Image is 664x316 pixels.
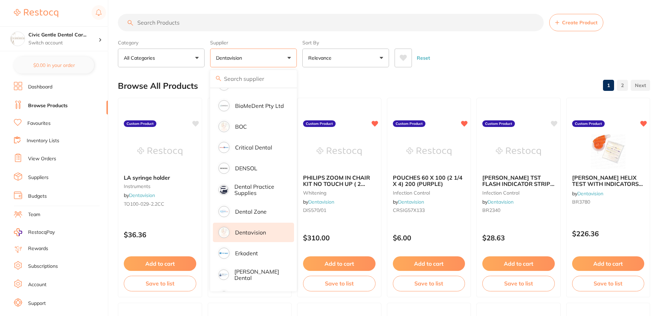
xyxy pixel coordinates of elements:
[393,207,425,213] span: CRSIG57X133
[303,207,326,213] span: DIS570/01
[482,199,514,205] span: by
[124,54,158,61] p: All Categories
[219,207,228,216] img: Dental Zone
[482,174,555,187] b: BROWNE TST FLASH INDICATOR STRIPS 134/3.5M (100)
[235,103,284,109] p: BioMeDent Pty Ltd
[303,234,376,242] p: $310.00
[28,32,98,39] h4: Civic Gentle Dental Care
[572,230,645,238] p: $226.36
[129,192,155,198] a: Dentavision
[210,49,297,67] button: Dentavision
[210,40,297,46] label: Supplier
[393,190,465,196] small: infection control
[303,256,376,271] button: Add to cart
[28,300,46,307] a: Support
[393,234,465,242] p: $6.00
[488,199,514,205] a: Dentavision
[124,276,196,291] button: Save to list
[28,84,52,91] a: Dashboard
[28,263,58,270] a: Subscriptions
[572,276,645,291] button: Save to list
[14,228,55,236] a: RestocqPay
[234,268,284,281] p: [PERSON_NAME] Dental
[124,192,155,198] span: by
[219,143,228,152] img: Critical Dental
[235,250,258,256] p: Erkodent
[235,229,266,236] p: Dentavision
[308,199,334,205] a: Dentavision
[219,249,228,258] img: Erkodent
[219,271,228,279] img: Erskine Dental
[235,165,257,171] p: DENSOL
[14,5,58,21] a: Restocq Logo
[28,281,46,288] a: Account
[118,81,198,91] h2: Browse All Products
[572,190,603,197] span: by
[549,14,603,31] button: Create Product
[482,190,555,196] small: infection control
[28,193,47,200] a: Budgets
[234,183,284,196] p: Dental Practice Supplies
[124,174,170,181] span: LA syringe holder
[28,245,48,252] a: Rewards
[219,164,228,173] img: DENSOL
[398,199,424,205] a: Dentavision
[406,134,451,169] img: POUCHES 60 X 100 (2 1/4 X 4) 200 (PURPLE)
[28,174,49,181] a: Suppliers
[482,276,555,291] button: Save to list
[572,256,645,271] button: Add to cart
[393,276,465,291] button: Save to list
[572,174,645,187] b: BROWNE HELIX TEST WITH INDICATORS STRIPS (250)
[302,49,389,67] button: Relevance
[393,174,465,187] b: POUCHES 60 X 100 (2 1/4 X 4) 200 (PURPLE)
[303,199,334,205] span: by
[28,155,56,162] a: View Orders
[572,199,590,205] span: BR3780
[124,256,196,271] button: Add to cart
[11,32,25,46] img: Civic Gentle Dental Care
[210,70,297,87] input: Search supplier
[482,120,515,127] label: Custom Product
[393,199,424,205] span: by
[124,183,196,189] small: instruments
[303,190,376,196] small: whitening
[235,208,267,215] p: Dental Zone
[617,78,628,92] a: 2
[303,174,370,194] span: PHILIPS ZOOM IN CHAIR KIT NO TOUCH UP ( 2 PATIENTS)
[14,57,94,74] button: $0.00 in your order
[393,256,465,271] button: Add to cart
[308,54,334,61] p: Relevance
[577,190,603,197] a: Dentavision
[303,276,376,291] button: Save to list
[235,144,272,151] p: Critical Dental
[27,120,51,127] a: Favourites
[393,120,425,127] label: Custom Product
[14,9,58,17] img: Restocq Logo
[482,207,500,213] span: BR2340
[586,134,631,169] img: BROWNE HELIX TEST WITH INDICATORS STRIPS (250)
[28,102,68,109] a: Browse Products
[219,228,228,237] img: Dentavision
[28,40,98,46] p: Switch account
[415,49,432,67] button: Reset
[28,211,40,218] a: Team
[496,134,541,169] img: BROWNE TST FLASH INDICATOR STRIPS 134/3.5M (100)
[124,201,164,207] span: TO100-029-2.2CC
[393,174,463,187] span: POUCHES 60 X 100 (2 1/4 X 4) 200 (PURPLE)
[219,122,228,131] img: BOC
[235,82,263,88] p: Ark Health
[27,137,59,144] a: Inventory Lists
[562,20,597,25] span: Create Product
[124,174,196,181] b: LA syringe holder
[118,40,205,46] label: Category
[302,40,389,46] label: Sort By
[118,49,205,67] button: All Categories
[317,134,362,169] img: PHILIPS ZOOM IN CHAIR KIT NO TOUCH UP ( 2 PATIENTS)
[603,78,614,92] a: 1
[482,256,555,271] button: Add to cart
[303,174,376,187] b: PHILIPS ZOOM IN CHAIR KIT NO TOUCH UP ( 2 PATIENTS)
[219,101,228,110] img: BioMeDent Pty Ltd
[118,14,544,31] input: Search Products
[216,54,245,61] p: Dentavision
[235,123,247,130] p: BOC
